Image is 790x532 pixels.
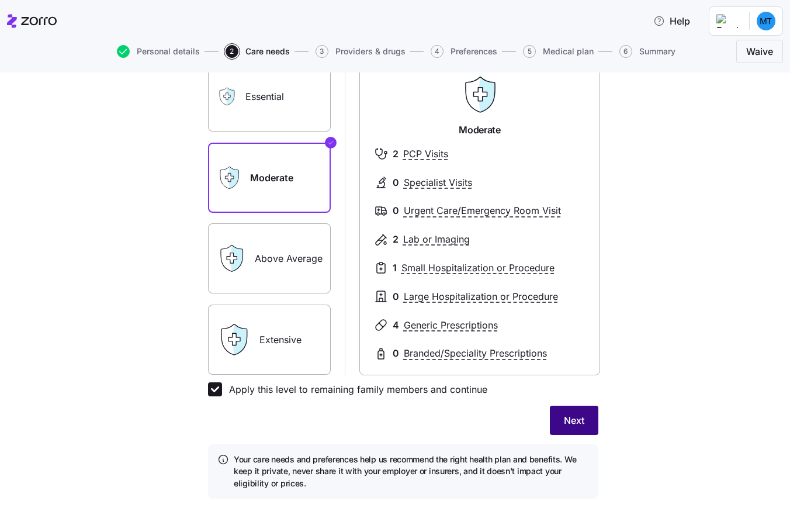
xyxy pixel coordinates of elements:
[393,232,399,247] span: 2
[543,47,594,56] span: Medical plan
[335,47,406,56] span: Providers & drugs
[736,40,783,63] button: Waive
[404,203,561,218] span: Urgent Care/Emergency Room Visit
[393,289,399,304] span: 0
[431,45,497,58] button: 4Preferences
[523,45,594,58] button: 5Medical plan
[223,45,290,58] a: 2Care needs
[226,45,290,58] button: 2Care needs
[716,14,740,28] img: Employer logo
[403,147,448,161] span: PCP Visits
[403,232,470,247] span: Lab or Imaging
[644,9,699,33] button: Help
[619,45,632,58] span: 6
[393,175,399,190] span: 0
[523,45,536,58] span: 5
[619,45,675,58] button: 6Summary
[208,223,331,293] label: Above Average
[117,45,200,58] button: Personal details
[639,47,675,56] span: Summary
[393,203,399,218] span: 0
[404,318,498,333] span: Generic Prescriptions
[404,346,547,361] span: Branded/Speciality Prescriptions
[431,45,443,58] span: 4
[393,147,399,161] span: 2
[393,261,397,275] span: 1
[208,305,331,375] label: Extensive
[245,47,290,56] span: Care needs
[393,346,399,361] span: 0
[401,261,555,275] span: Small Hospitalization or Procedure
[757,12,775,30] img: 32dd894c3b6eb969440b8826416ee3ed
[115,45,200,58] a: Personal details
[564,413,584,427] span: Next
[459,123,500,137] span: Moderate
[451,47,497,56] span: Preferences
[208,143,331,213] label: Moderate
[393,318,399,333] span: 4
[137,47,200,56] span: Personal details
[327,136,334,150] svg: Checkmark
[208,61,331,132] label: Essential
[746,44,773,58] span: Waive
[404,175,472,190] span: Specialist Visits
[316,45,328,58] span: 3
[316,45,406,58] button: 3Providers & drugs
[222,382,487,396] label: Apply this level to remaining family members and continue
[226,45,238,58] span: 2
[653,14,690,28] span: Help
[404,289,558,304] span: Large Hospitalization or Procedure
[550,406,598,435] button: Next
[234,454,589,489] h4: Your care needs and preferences help us recommend the right health plan and benefits. We keep it ...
